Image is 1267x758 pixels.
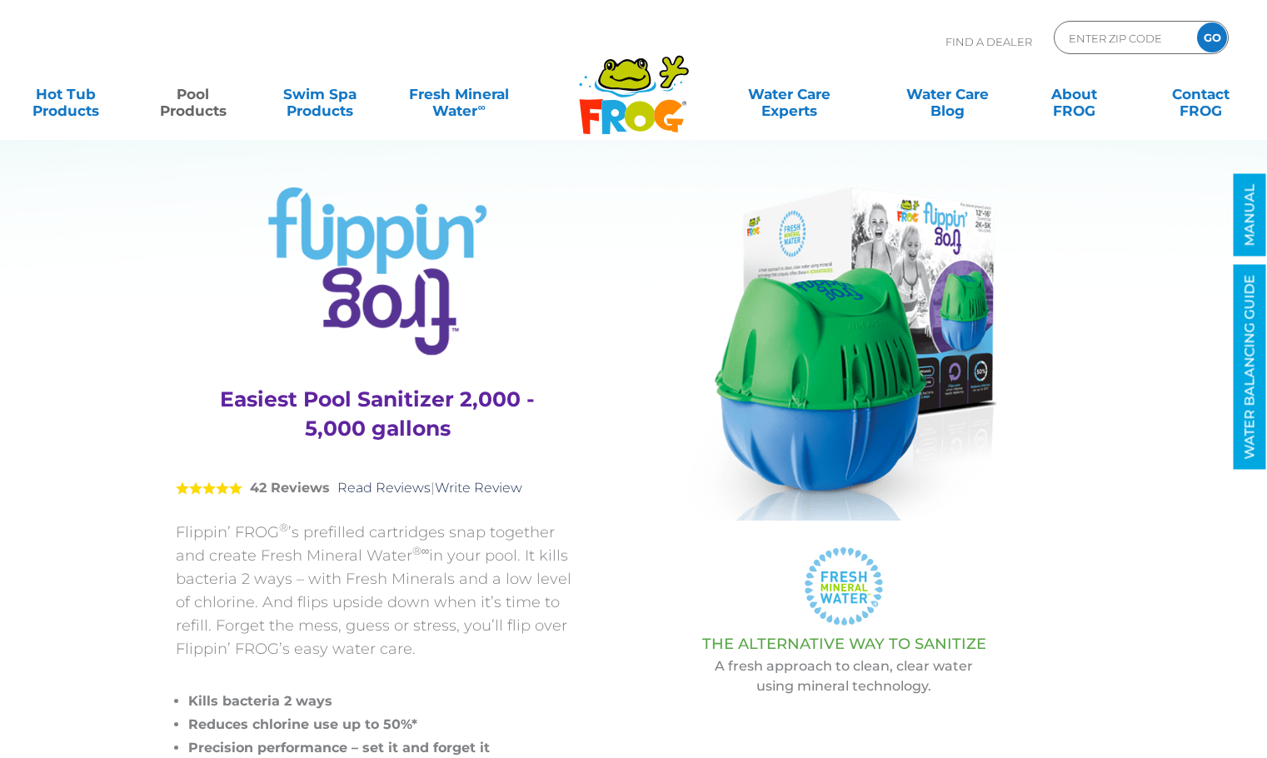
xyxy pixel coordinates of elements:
img: Product Logo [268,187,487,356]
div: | [176,456,580,521]
h3: THE ALTERNATIVE WAY TO SANITIZE [621,636,1067,652]
a: WATER BALANCING GUIDE [1234,265,1266,470]
p: A fresh approach to clean, clear water using mineral technology. [621,656,1067,696]
a: Hot TubProducts [17,77,115,111]
a: Water CareExperts [709,77,870,111]
span: 5 [176,481,242,495]
input: GO [1197,22,1227,52]
img: Frog Products Logo [570,33,698,135]
li: Kills bacteria 2 ways [188,690,580,713]
img: Product Flippin Frog [690,187,997,521]
a: Write Review [435,480,522,496]
a: MANUAL [1234,174,1266,257]
a: ContactFROG [1152,77,1250,111]
sup: ®∞ [412,544,430,557]
sup: ® [279,521,288,534]
li: Reduces chlorine use up to 50%* [188,713,580,736]
strong: 42 Reviews [250,480,330,496]
a: PoolProducts [143,77,242,111]
sup: ∞ [477,101,485,113]
a: Fresh MineralWater∞ [397,77,521,111]
p: Flippin’ FROG ’s prefilled cartridges snap together and create Fresh Mineral Water in your pool. ... [176,521,580,661]
p: Find A Dealer [945,21,1032,62]
a: Water CareBlog [898,77,996,111]
a: AboutFROG [1025,77,1123,111]
a: Swim SpaProducts [271,77,369,111]
a: Read Reviews [337,480,431,496]
h3: Easiest Pool Sanitizer 2,000 - 5,000 gallons [197,385,559,443]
